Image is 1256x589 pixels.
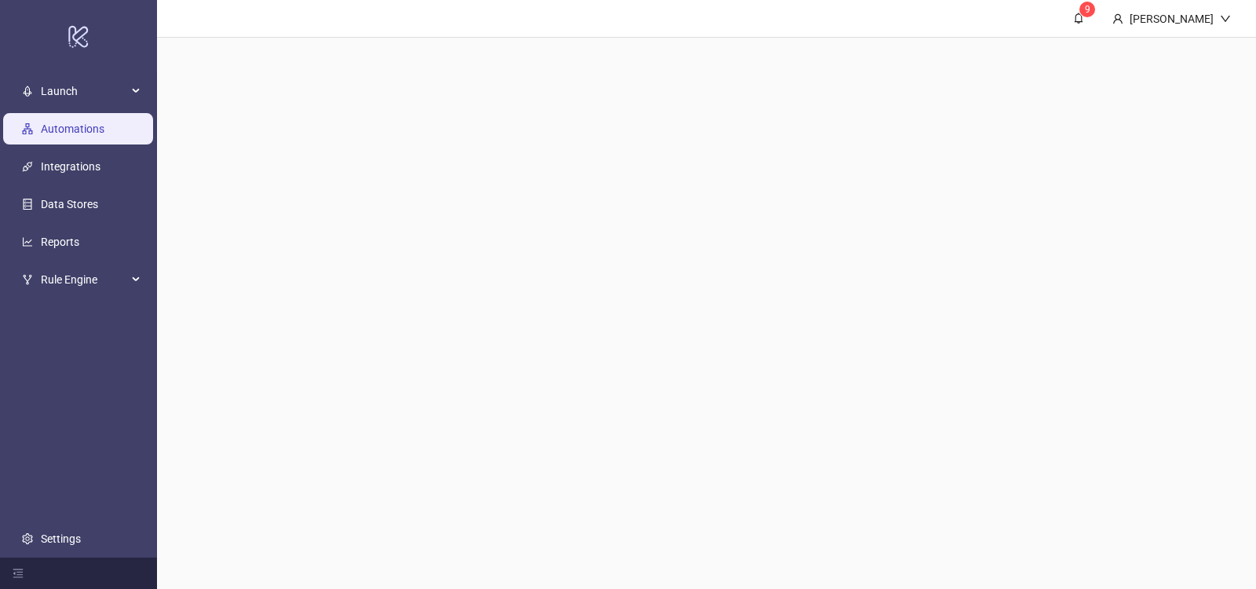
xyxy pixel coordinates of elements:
[41,123,104,135] a: Automations
[41,198,98,210] a: Data Stores
[41,236,79,248] a: Reports
[1073,13,1084,24] span: bell
[22,86,33,97] span: rocket
[41,160,100,173] a: Integrations
[13,568,24,579] span: menu-fold
[1123,10,1220,27] div: [PERSON_NAME]
[22,274,33,285] span: fork
[1220,13,1231,24] span: down
[1112,13,1123,24] span: user
[1079,2,1095,17] sup: 9
[41,264,127,295] span: Rule Engine
[41,75,127,107] span: Launch
[41,532,81,545] a: Settings
[1085,4,1090,15] span: 9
